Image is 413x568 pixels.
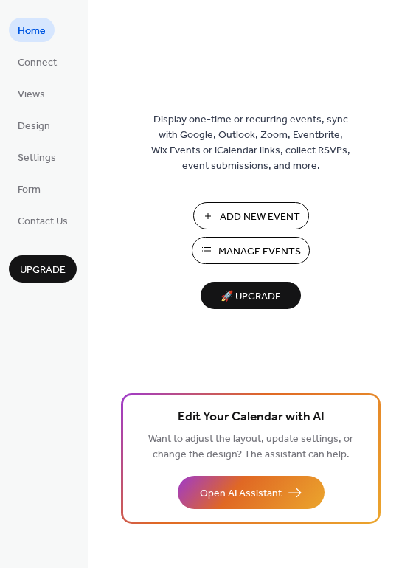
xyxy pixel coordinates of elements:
[193,202,309,229] button: Add New Event
[18,182,41,198] span: Form
[9,113,59,137] a: Design
[9,81,54,105] a: Views
[192,237,310,264] button: Manage Events
[178,476,324,509] button: Open AI Assistant
[148,429,353,465] span: Want to adjust the layout, update settings, or change the design? The assistant can help.
[18,55,57,71] span: Connect
[200,486,282,502] span: Open AI Assistant
[9,208,77,232] a: Contact Us
[18,119,50,134] span: Design
[201,282,301,309] button: 🚀 Upgrade
[9,18,55,42] a: Home
[151,112,350,174] span: Display one-time or recurring events, sync with Google, Outlook, Zoom, Eventbrite, Wix Events or ...
[9,145,65,169] a: Settings
[18,214,68,229] span: Contact Us
[9,49,66,74] a: Connect
[9,176,49,201] a: Form
[20,263,66,278] span: Upgrade
[209,287,292,307] span: 🚀 Upgrade
[18,150,56,166] span: Settings
[220,209,300,225] span: Add New Event
[18,24,46,39] span: Home
[218,244,301,260] span: Manage Events
[178,407,324,428] span: Edit Your Calendar with AI
[9,255,77,283] button: Upgrade
[18,87,45,103] span: Views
